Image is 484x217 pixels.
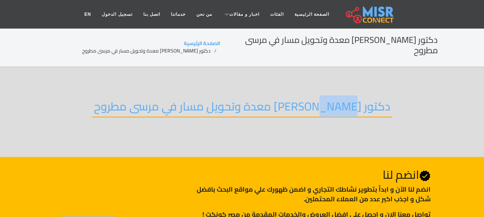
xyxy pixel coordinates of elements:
[220,35,438,56] h2: دكتور [PERSON_NAME] معدة وتحويل مسار في مرسى مطروح
[191,8,217,21] a: من نحن
[96,8,138,21] a: تسجيل الدخول
[182,184,430,204] p: انضم لنا اﻵن و ابدأ بتطوير نشاطك التجاري و اضمن ظهورك علي مواقع البحث بافضل شكل و اجذب اكبر عدد م...
[184,39,220,48] a: الصفحة الرئيسية
[138,8,166,21] a: اتصل بنا
[182,168,430,182] h2: انضم لنا
[92,99,392,118] h2: دكتور [PERSON_NAME] معدة وتحويل مسار في مرسى مطروح
[229,11,259,18] span: اخبار و مقالات
[265,8,289,21] a: الفئات
[289,8,335,21] a: الصفحة الرئيسية
[419,170,431,182] svg: Verified account
[79,8,97,21] a: EN
[166,8,191,21] a: خدماتنا
[82,47,220,55] li: دكتور [PERSON_NAME] معدة وتحويل مسار في مرسى مطروح
[217,8,265,21] a: اخبار و مقالات
[346,5,394,23] img: main.misr_connect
